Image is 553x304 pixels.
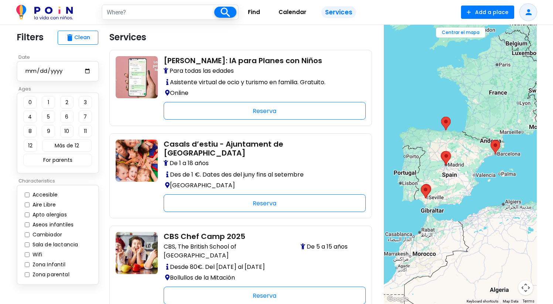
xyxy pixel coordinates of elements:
label: Aire Libre [31,201,56,209]
input: Where? [102,5,214,19]
button: 1 [42,96,55,109]
p: [GEOGRAPHIC_DATA] [164,180,360,191]
span: Services [321,6,356,18]
a: Open this area in Google Maps (opens a new window) [386,294,410,304]
div: CBS Summer School - Escuela de Verano Urbana en Inglés Mairena del Aljarafe [421,184,431,198]
button: 10 [60,125,74,137]
button: Map camera controls [518,280,533,295]
p: Filters [17,31,44,44]
button: Keyboard shortcuts [467,299,498,304]
button: 3 [79,96,92,109]
button: Add a place [461,6,514,19]
a: Find [239,3,269,21]
i: search [219,6,232,19]
span: Calendar [275,6,310,18]
div: Campamento Urbano de Cine - ECAM [441,151,450,165]
label: Sala de lactancia [31,241,78,249]
div: Campamento Urbano en Flitormu [441,151,451,165]
button: For parents [23,154,92,166]
p: Asistente virtual de ocio y turismo en familia. Gratuito. [164,77,360,88]
button: 11 [79,125,92,137]
span: De 5 a 15 años [301,242,360,260]
a: anna-ia-para-planes-con-ninos [PERSON_NAME]: IA para Planes con Niños Para todas las edades Asist... [116,56,366,120]
p: Date [17,54,103,61]
h2: Casals d’estiu - Ajuntament de [GEOGRAPHIC_DATA] [164,140,360,157]
div: Reserva [164,194,366,212]
label: Wifi [31,251,42,259]
button: Más de 12 [42,139,92,152]
button: 8 [23,125,37,137]
label: Cambiador [31,231,62,239]
h2: [PERSON_NAME]: IA para Planes con Niños [164,56,360,65]
p: Online [164,88,360,98]
a: Terms (opens in new tab) [523,298,535,304]
div: Campamento Escuela Cántabra de Surf Quiksilver & Roxy [441,117,451,130]
button: 4 [23,110,37,123]
button: 7 [79,110,92,123]
p: Ages [17,85,103,93]
label: Zona parental [31,271,69,279]
button: 9 [42,125,55,137]
label: Aseos infantiles [31,221,74,229]
img: amb-nens-casals-destiu-ajuntament-de-barcelona [116,140,158,182]
span: Find [245,6,263,18]
div: Reserva [164,102,366,120]
p: Desde 80€. Del [DATE] al [DATE] [164,262,360,272]
img: POiN [16,5,73,20]
p: Bollullos de la Mitación [164,272,360,283]
span: delete [65,33,74,42]
h2: CBS Chef Camp 2025 [164,232,360,241]
button: 2 [60,96,74,109]
p: Characteristics [17,177,103,185]
button: Centrar el mapa [436,27,485,38]
span: Para todas las edades [164,66,234,75]
a: amb-nens-casals-destiu-ajuntament-de-barcelona Casals d’estiu - Ajuntament de [GEOGRAPHIC_DATA] D... [116,140,366,212]
button: Map Data [503,299,518,304]
button: 0 [23,96,37,109]
div: Casal D'Estiu 2025 - La Colombina [491,140,500,154]
a: Calendar [269,3,315,21]
div: CBS Summer Camp - Campamento de Verano Inglés en Sevilla [421,185,430,198]
button: 12 [24,139,37,152]
span: CBS, The British School of [GEOGRAPHIC_DATA] [164,242,300,260]
p: Des de 1 €. Dates des del juny fins al setembre [164,169,360,180]
label: Zona Infantil [31,261,65,269]
label: Accesible [31,191,58,199]
button: deleteClean [58,31,98,45]
p: Services [109,31,146,44]
button: 6 [60,110,74,123]
img: campamentos-planes-sevilla-cbs-chef-camp [116,232,158,274]
img: Google [386,294,410,304]
button: 5 [42,110,55,123]
a: Services [315,3,362,21]
img: anna-ia-para-planes-con-ninos [116,56,158,98]
label: Apto alergias [31,211,67,219]
span: De 1 a 18 años [164,159,223,168]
